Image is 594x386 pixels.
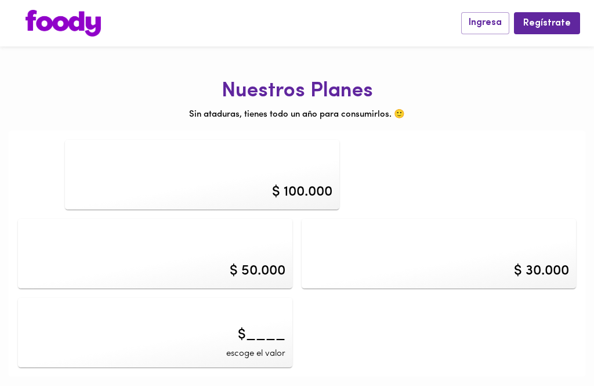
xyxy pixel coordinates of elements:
[461,12,509,34] button: Ingresa
[226,348,285,360] span: escoge el valor
[523,18,571,29] span: Regístrate
[514,12,580,34] button: Regístrate
[26,10,101,37] img: logo.png
[514,261,569,281] div: $ 30.000
[272,182,332,202] div: $ 100.000
[238,325,285,345] span: $____
[189,110,405,119] span: Sin ataduras, tienes todo un año para consumirlos. 🙂
[469,17,502,28] span: Ingresa
[230,261,285,281] div: $ 50.000
[9,80,585,103] h1: Nuestros Planes
[527,319,582,374] iframe: Messagebird Livechat Widget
